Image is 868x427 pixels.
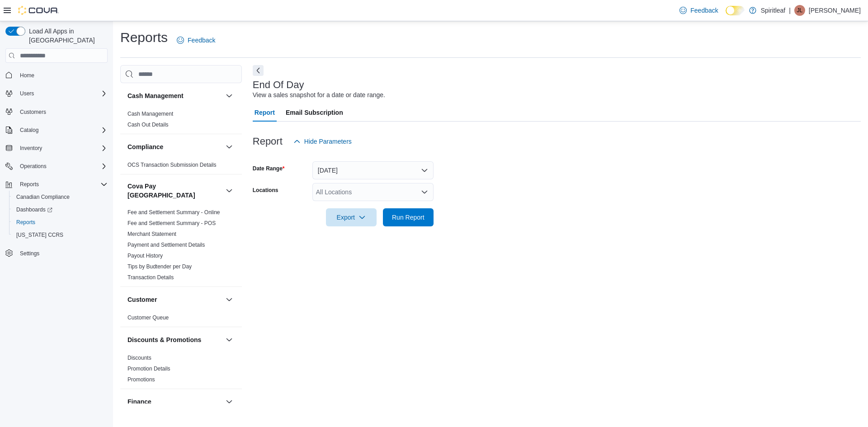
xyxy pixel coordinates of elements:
input: Dark Mode [726,6,745,15]
span: Run Report [392,213,425,222]
span: Operations [20,163,47,170]
div: Jasper L [794,5,805,16]
span: Promotion Details [127,365,170,372]
h1: Reports [120,28,168,47]
button: Users [2,87,111,100]
button: Catalog [16,125,42,136]
a: Dashboards [13,204,56,215]
span: OCS Transaction Submission Details [127,161,217,169]
button: Run Report [383,208,434,226]
span: Customers [16,106,108,117]
span: Users [16,88,108,99]
p: | [789,5,791,16]
span: Washington CCRS [13,230,108,240]
button: [US_STATE] CCRS [9,229,111,241]
button: Export [326,208,377,226]
div: Customer [120,312,242,327]
span: Hide Parameters [304,137,352,146]
a: Canadian Compliance [13,192,73,202]
button: Cova Pay [GEOGRAPHIC_DATA] [224,185,235,196]
span: Settings [20,250,39,257]
span: Feedback [690,6,718,15]
span: Reports [20,181,39,188]
h3: Customer [127,295,157,304]
button: Compliance [127,142,222,151]
span: Promotions [127,376,155,383]
span: Reports [16,219,35,226]
button: Users [16,88,38,99]
h3: Finance [127,397,151,406]
a: Promotions [127,376,155,383]
button: Customer [127,295,222,304]
button: Finance [127,397,222,406]
div: Cova Pay [GEOGRAPHIC_DATA] [120,207,242,286]
span: Reports [13,217,108,228]
a: [US_STATE] CCRS [13,230,67,240]
span: Payment and Settlement Details [127,241,205,249]
span: Customers [20,108,46,116]
button: Inventory [2,142,111,155]
span: Email Subscription [286,103,343,122]
span: Fee and Settlement Summary - POS [127,220,216,227]
h3: End Of Day [253,80,304,90]
h3: Discounts & Promotions [127,335,201,344]
span: Export [331,208,371,226]
a: Payment and Settlement Details [127,242,205,248]
label: Date Range [253,165,285,172]
span: Inventory [20,145,42,152]
span: Dashboards [13,204,108,215]
span: Reports [16,179,108,190]
span: Customer Queue [127,314,169,321]
button: Reports [16,179,42,190]
span: Feedback [188,36,215,45]
span: Cash Out Details [127,121,169,128]
button: Finance [224,396,235,407]
a: Transaction Details [127,274,174,281]
span: Tips by Budtender per Day [127,263,192,270]
button: Compliance [224,141,235,152]
a: Feedback [676,1,722,19]
span: [US_STATE] CCRS [16,231,63,239]
a: Payout History [127,253,163,259]
span: Catalog [20,127,38,134]
p: Spiritleaf [761,5,785,16]
a: Home [16,70,38,81]
button: Reports [2,178,111,191]
button: Next [253,65,264,76]
button: Catalog [2,124,111,136]
a: Customer Queue [127,314,169,321]
button: Cova Pay [GEOGRAPHIC_DATA] [127,182,222,200]
div: Discounts & Promotions [120,352,242,389]
button: [DATE] [312,161,434,179]
a: Tips by Budtender per Day [127,263,192,270]
button: Operations [2,160,111,173]
button: Home [2,68,111,81]
span: Dashboards [16,206,52,213]
span: Payout History [127,252,163,259]
button: Customer [224,294,235,305]
h3: Cash Management [127,91,184,100]
button: Customers [2,105,111,118]
button: Discounts & Promotions [127,335,222,344]
button: Inventory [16,143,46,154]
a: Cash Management [127,111,173,117]
button: Operations [16,161,50,172]
a: Dashboards [9,203,111,216]
a: Discounts [127,355,151,361]
label: Locations [253,187,278,194]
span: Merchant Statement [127,230,176,238]
a: Promotion Details [127,366,170,372]
a: Fee and Settlement Summary - Online [127,209,220,216]
span: Home [20,72,34,79]
h3: Compliance [127,142,163,151]
a: Cash Out Details [127,122,169,128]
span: Report [255,103,275,122]
span: Catalog [16,125,108,136]
a: Customers [16,107,50,117]
button: Canadian Compliance [9,191,111,203]
span: Canadian Compliance [13,192,108,202]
